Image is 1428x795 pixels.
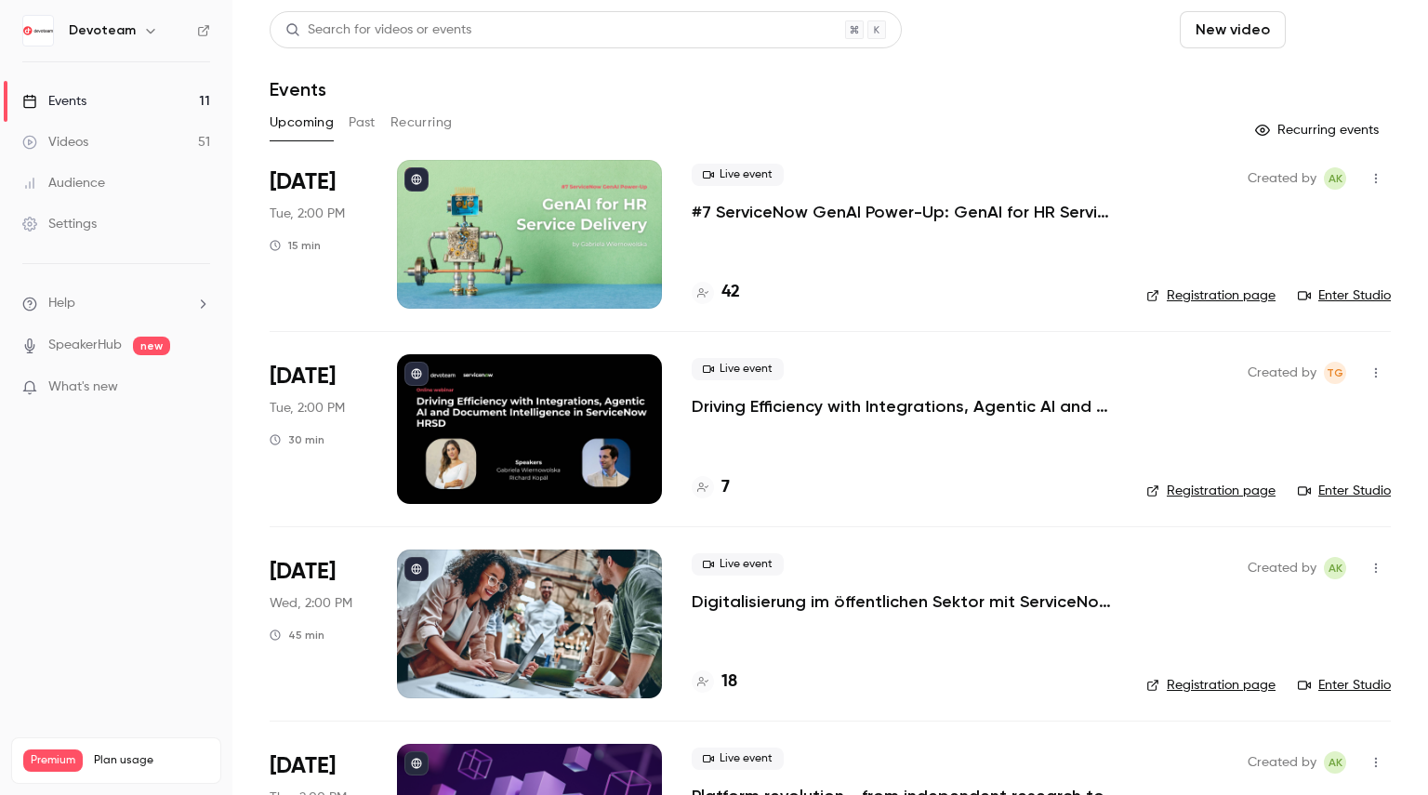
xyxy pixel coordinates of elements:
a: Enter Studio [1298,676,1391,695]
span: [DATE] [270,362,336,391]
img: Devoteam [23,16,53,46]
div: 45 min [270,628,324,643]
span: Created by [1248,167,1316,190]
span: [DATE] [270,557,336,587]
button: Recurring events [1247,115,1391,145]
span: new [133,337,170,355]
div: Search for videos or events [285,20,471,40]
button: New video [1180,11,1286,48]
span: TG [1327,362,1343,384]
a: Enter Studio [1298,482,1391,500]
iframe: Noticeable Trigger [188,379,210,396]
span: Adrianna Kielin [1324,557,1346,579]
span: Help [48,294,75,313]
span: AK [1329,557,1342,579]
button: Schedule [1293,11,1391,48]
span: Adrianna Kielin [1324,751,1346,774]
span: Plan usage [94,753,209,768]
div: 15 min [270,238,321,253]
a: Registration page [1146,286,1276,305]
h4: 18 [721,669,737,695]
a: 7 [692,475,730,500]
span: What's new [48,378,118,397]
a: Digitalisierung im öffentlichen Sektor mit ServiceNow CRM [692,590,1117,613]
button: Upcoming [270,108,334,138]
span: Live event [692,164,784,186]
span: [DATE] [270,751,336,781]
div: Videos [22,133,88,152]
div: Events [22,92,86,111]
h1: Events [270,78,326,100]
span: AK [1329,167,1342,190]
span: Created by [1248,557,1316,579]
span: Adrianna Kielin [1324,167,1346,190]
span: Live event [692,748,784,770]
span: Tereza Gáliková [1324,362,1346,384]
a: 42 [692,280,740,305]
span: Live event [692,358,784,380]
div: Sep 9 Tue, 2:00 PM (Europe/Prague) [270,354,367,503]
div: Settings [22,215,97,233]
button: Recurring [390,108,453,138]
span: [DATE] [270,167,336,197]
a: #7 ServiceNow GenAI Power-Up: GenAI for HR Service Delivery [692,201,1117,223]
h4: 42 [721,280,740,305]
span: Wed, 2:00 PM [270,594,352,613]
button: Past [349,108,376,138]
div: Audience [22,174,105,192]
span: Tue, 2:00 PM [270,399,345,417]
a: SpeakerHub [48,336,122,355]
div: Aug 26 Tue, 2:00 PM (Europe/Amsterdam) [270,160,367,309]
a: Driving Efficiency with Integrations, Agentic AI and Document Intelligence in ServiceNow HRSD [692,395,1117,417]
a: Registration page [1146,482,1276,500]
span: Live event [692,553,784,576]
span: Tue, 2:00 PM [270,205,345,223]
li: help-dropdown-opener [22,294,210,313]
span: Created by [1248,362,1316,384]
a: Enter Studio [1298,286,1391,305]
span: Created by [1248,751,1316,774]
span: Premium [23,749,83,772]
h4: 7 [721,475,730,500]
div: Sep 17 Wed, 2:00 PM (Europe/Amsterdam) [270,550,367,698]
div: 30 min [270,432,324,447]
span: AK [1329,751,1342,774]
h6: Devoteam [69,21,136,40]
a: 18 [692,669,737,695]
a: Registration page [1146,676,1276,695]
